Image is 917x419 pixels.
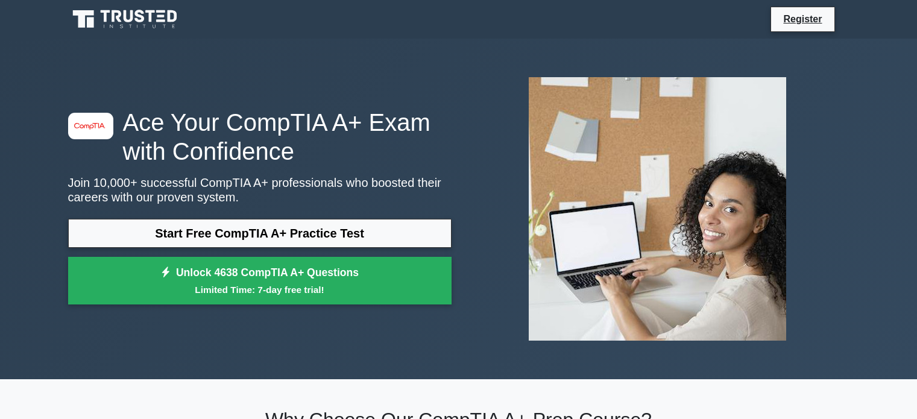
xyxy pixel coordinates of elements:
[776,11,829,27] a: Register
[68,175,452,204] p: Join 10,000+ successful CompTIA A+ professionals who boosted their careers with our proven system.
[83,283,436,297] small: Limited Time: 7-day free trial!
[68,219,452,248] a: Start Free CompTIA A+ Practice Test
[68,257,452,305] a: Unlock 4638 CompTIA A+ QuestionsLimited Time: 7-day free trial!
[68,108,452,166] h1: Ace Your CompTIA A+ Exam with Confidence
